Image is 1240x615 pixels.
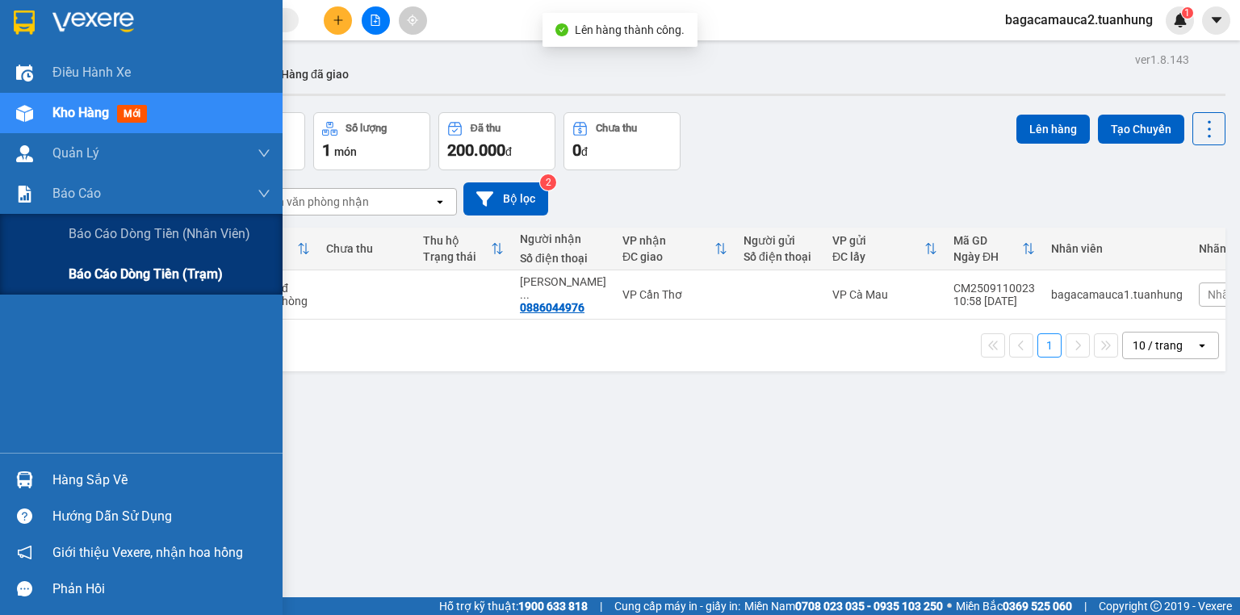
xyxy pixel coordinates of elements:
[992,10,1166,30] span: bagacamauca2.tuanhung
[438,112,555,170] button: Đã thu200.000đ
[423,250,491,263] div: Trạng thái
[258,187,270,200] span: down
[439,597,588,615] span: Hỗ trợ kỹ thuật:
[117,105,147,123] span: mới
[258,194,369,210] div: Chọn văn phòng nhận
[52,143,99,163] span: Quản Lý
[953,295,1035,307] div: 10:58 [DATE]
[268,55,362,94] button: Hàng đã giao
[463,182,548,215] button: Bộ lọc
[614,597,740,615] span: Cung cấp máy in - giấy in:
[945,228,1043,270] th: Toggle SortBy
[16,471,33,488] img: warehouse-icon
[1003,600,1072,613] strong: 0369 525 060
[17,508,32,524] span: question-circle
[16,186,33,203] img: solution-icon
[407,15,418,26] span: aim
[622,288,727,301] div: VP Cần Thơ
[370,15,381,26] span: file-add
[596,123,637,134] div: Chưa thu
[52,577,270,601] div: Phản hồi
[572,140,581,160] span: 0
[744,597,943,615] span: Miền Nam
[69,264,223,284] span: Báo cáo dòng tiền (trạm)
[520,252,606,265] div: Số điện thoại
[52,504,270,529] div: Hướng dẫn sử dụng
[520,232,606,245] div: Người nhận
[614,228,735,270] th: Toggle SortBy
[1209,13,1224,27] span: caret-down
[346,123,387,134] div: Số lượng
[52,62,131,82] span: Điều hành xe
[956,597,1072,615] span: Miền Bắc
[334,145,357,158] span: món
[953,234,1022,247] div: Mã GD
[52,183,101,203] span: Báo cáo
[1098,115,1184,144] button: Tạo Chuyến
[832,288,937,301] div: VP Cà Mau
[600,597,602,615] span: |
[69,224,250,244] span: Báo cáo dòng tiền (nhân viên)
[744,250,816,263] div: Số điện thoại
[17,545,32,560] span: notification
[423,234,491,247] div: Thu hộ
[16,145,33,162] img: warehouse-icon
[52,468,270,492] div: Hàng sắp về
[575,23,685,36] span: Lên hàng thành công.
[622,250,714,263] div: ĐC giao
[505,145,512,158] span: đ
[744,234,816,247] div: Người gửi
[540,174,556,190] sup: 2
[563,112,681,170] button: Chưa thu0đ
[322,140,331,160] span: 1
[1173,13,1188,27] img: icon-new-feature
[447,140,505,160] span: 200.000
[1133,337,1183,354] div: 10 / trang
[1184,7,1190,19] span: 1
[313,112,430,170] button: Số lượng1món
[333,15,344,26] span: plus
[1135,51,1189,69] div: ver 1.8.143
[555,23,568,36] span: check-circle
[795,600,943,613] strong: 0708 023 035 - 0935 103 250
[1051,242,1183,255] div: Nhân viên
[1202,6,1230,35] button: caret-down
[953,250,1022,263] div: Ngày ĐH
[52,542,243,563] span: Giới thiệu Vexere, nhận hoa hồng
[52,105,109,120] span: Kho hàng
[17,581,32,596] span: message
[1037,333,1062,358] button: 1
[622,234,714,247] div: VP nhận
[947,603,952,609] span: ⚪️
[520,275,606,301] div: QUÁCH KIM TRANG
[832,234,924,247] div: VP gửi
[326,242,407,255] div: Chưa thu
[362,6,390,35] button: file-add
[1208,288,1235,301] span: Nhãn
[581,145,588,158] span: đ
[832,250,924,263] div: ĐC lấy
[1016,115,1090,144] button: Lên hàng
[1150,600,1162,612] span: copyright
[258,147,270,160] span: down
[1051,288,1183,301] div: bagacamauca1.tuanhung
[324,6,352,35] button: plus
[518,600,588,613] strong: 1900 633 818
[824,228,945,270] th: Toggle SortBy
[471,123,501,134] div: Đã thu
[14,10,35,35] img: logo-vxr
[1182,7,1193,19] sup: 1
[399,6,427,35] button: aim
[16,105,33,122] img: warehouse-icon
[434,195,446,208] svg: open
[16,65,33,82] img: warehouse-icon
[415,228,512,270] th: Toggle SortBy
[953,282,1035,295] div: CM2509110023
[520,301,584,314] div: 0886044976
[520,288,530,301] span: ...
[1084,597,1087,615] span: |
[1196,339,1209,352] svg: open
